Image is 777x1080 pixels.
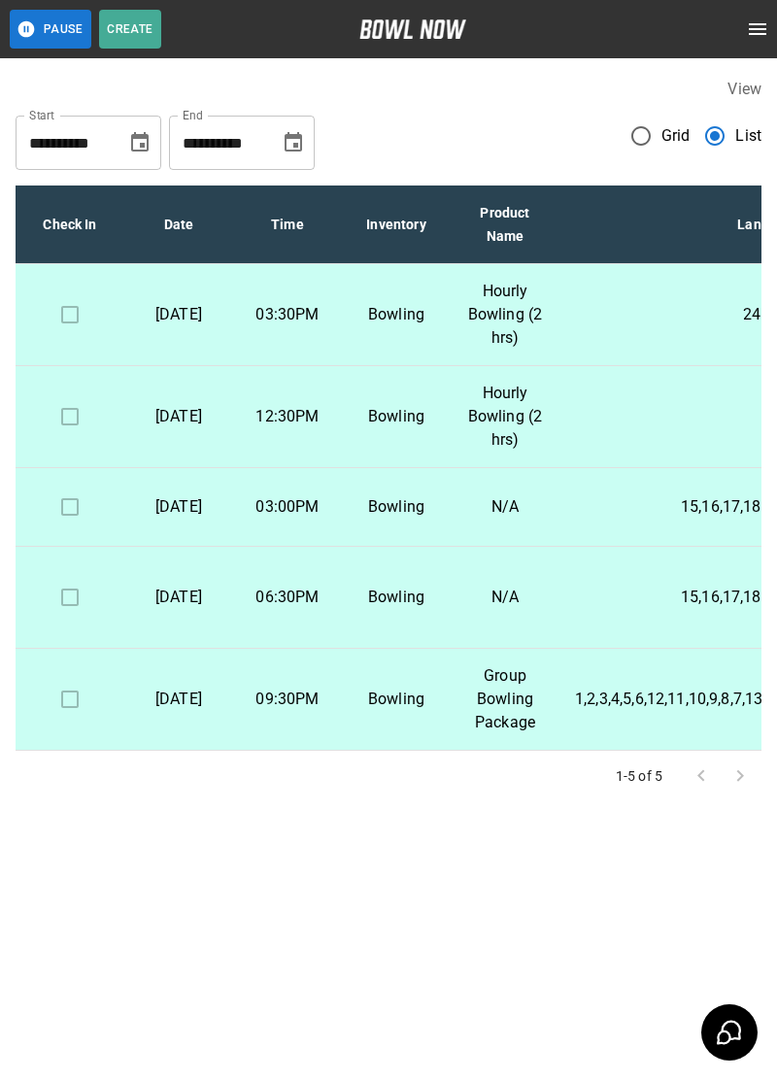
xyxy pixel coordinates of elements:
[357,495,435,519] p: Bowling
[99,10,161,49] button: Create
[120,123,159,162] button: Choose date, selected date is Aug 31, 2025
[661,124,691,148] span: Grid
[233,186,342,264] th: Time
[274,123,313,162] button: Choose date, selected date is Sep 30, 2025
[738,10,777,49] button: open drawer
[466,495,544,519] p: N/A
[249,495,326,519] p: 03:00PM
[249,303,326,326] p: 03:30PM
[249,586,326,609] p: 06:30PM
[249,405,326,428] p: 12:30PM
[466,586,544,609] p: N/A
[140,586,218,609] p: [DATE]
[451,186,559,264] th: Product Name
[249,688,326,711] p: 09:30PM
[10,10,91,49] button: Pause
[124,186,233,264] th: Date
[616,766,662,786] p: 1-5 of 5
[16,186,124,264] th: Check In
[140,405,218,428] p: [DATE]
[140,495,218,519] p: [DATE]
[357,303,435,326] p: Bowling
[359,19,466,39] img: logo
[357,688,435,711] p: Bowling
[357,405,435,428] p: Bowling
[727,80,761,98] label: View
[466,664,544,734] p: Group Bowling Package
[466,382,544,452] p: Hourly Bowling (2 hrs)
[466,280,544,350] p: Hourly Bowling (2 hrs)
[735,124,761,148] span: List
[140,688,218,711] p: [DATE]
[140,303,218,326] p: [DATE]
[342,186,451,264] th: Inventory
[357,586,435,609] p: Bowling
